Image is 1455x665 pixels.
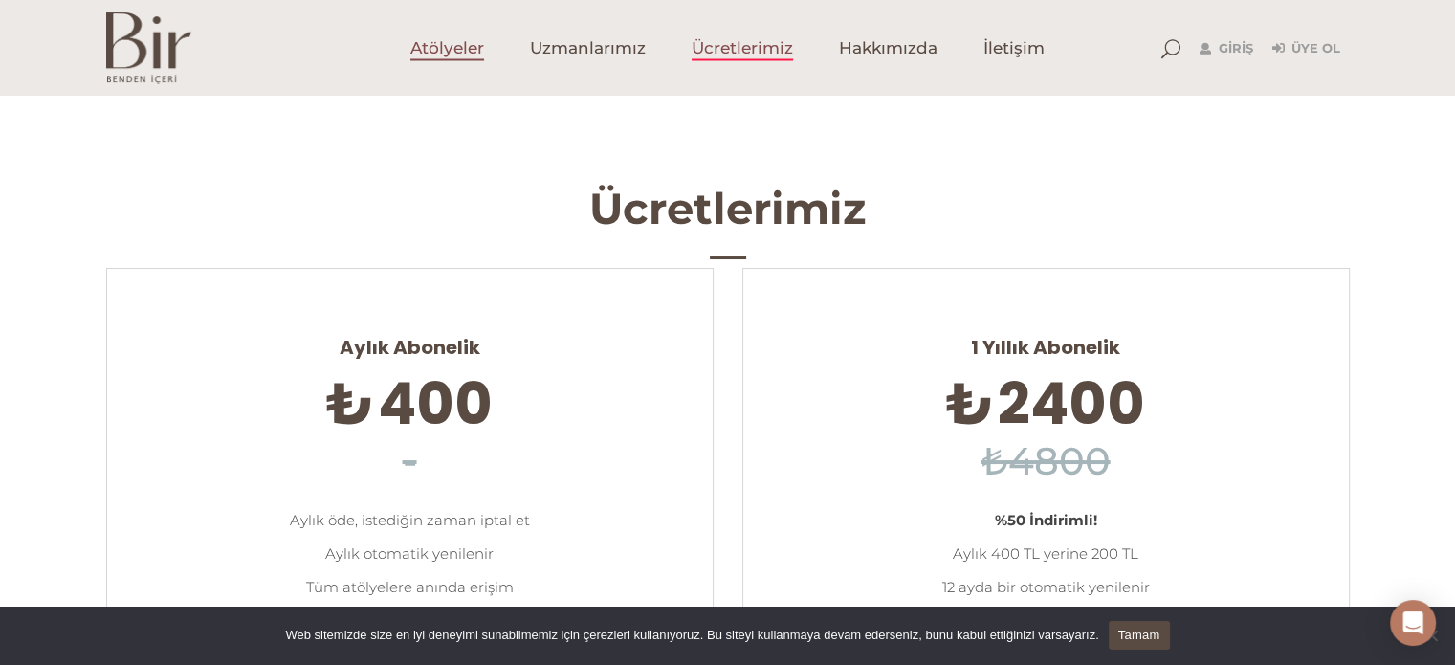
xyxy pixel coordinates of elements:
[285,626,1098,645] span: Web sitemizde size en iyi deneyimi sunabilmemiz için çerezleri kullanıyoruz. Bu siteyi kullanmaya...
[772,570,1320,604] li: 12 ayda bir otomatik yenilenir
[772,605,1320,638] li: Tüm atölyelere anında erişim
[839,37,937,59] span: Hakkımızda
[772,319,1320,360] span: 1 Yıllık Abonelik
[1390,600,1436,646] div: Open Intercom Messenger
[326,364,374,444] span: ₺
[1200,37,1253,60] a: Giriş
[946,364,994,444] span: ₺
[136,503,684,537] li: Aylık öde, istediğin zaman iptal et
[136,570,684,604] li: Tüm atölyelere anında erişim
[136,433,684,490] h6: -
[136,537,684,570] li: Aylık otomatik yenilenir
[410,37,484,59] span: Atölyeler
[1272,37,1340,60] a: Üye Ol
[378,364,493,444] span: 400
[530,37,646,59] span: Uzmanlarımız
[772,537,1320,570] li: Aylık 400 TL yerine 200 TL
[1109,621,1170,650] a: Tamam
[772,433,1320,490] h6: ₺4800
[692,37,793,59] span: Ücretlerimiz
[136,605,684,638] li: İstediğin zaman ve istediğin yerden izle
[983,37,1045,59] span: İletişim
[136,319,684,360] span: Aylık Abonelik
[998,364,1145,444] span: 2400
[995,511,1097,529] strong: %50 İndirimli!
